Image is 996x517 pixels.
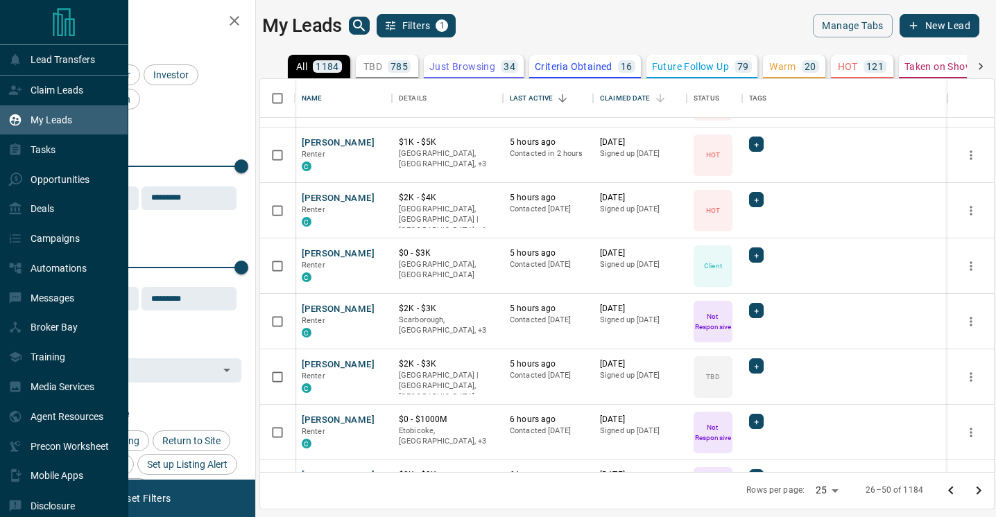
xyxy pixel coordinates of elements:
div: Claimed Date [593,79,687,118]
button: [PERSON_NAME] [302,358,375,371]
span: + [754,193,759,207]
p: West End, East End, Toronto [399,426,496,447]
p: 121 [866,62,884,71]
p: Signed up [DATE] [600,370,680,381]
div: + [749,469,764,484]
div: Status [687,79,742,118]
p: Signed up [DATE] [600,204,680,215]
p: [GEOGRAPHIC_DATA] | [GEOGRAPHIC_DATA], [GEOGRAPHIC_DATA] [399,370,496,403]
p: Contacted [DATE] [510,259,586,270]
button: [PERSON_NAME] [302,247,375,261]
p: [DATE] [600,469,680,481]
button: Manage Tabs [813,14,892,37]
p: Contacted [DATE] [510,315,586,326]
button: more [961,311,981,332]
p: Not Responsive [695,311,731,332]
button: [PERSON_NAME] [302,303,375,316]
h1: My Leads [262,15,342,37]
p: Toronto [399,204,496,236]
p: [DATE] [600,192,680,204]
p: Taken on Showings [904,62,993,71]
p: TBD [706,371,719,382]
p: Contacted [DATE] [510,204,586,215]
div: condos.ca [302,272,311,282]
p: $0 - $3K [399,247,496,259]
span: 1 [437,21,447,30]
div: Tags [749,79,767,118]
p: Criteria Obtained [535,62,612,71]
div: Last Active [510,79,553,118]
p: 34 [504,62,515,71]
p: $2K - $4K [399,192,496,204]
p: Signed up [DATE] [600,426,680,437]
span: Renter [302,205,325,214]
div: Investor [144,64,198,85]
div: Tags [742,79,947,118]
div: condos.ca [302,328,311,338]
p: 6 hours ago [510,469,586,481]
div: Details [392,79,503,118]
p: Contacted [DATE] [510,426,586,437]
p: TBD [363,62,382,71]
p: 5 hours ago [510,192,586,204]
div: Claimed Date [600,79,651,118]
span: + [754,304,759,317]
p: [DATE] [600,414,680,426]
button: Go to next page [965,477,993,505]
p: HOT [838,62,858,71]
div: + [749,303,764,318]
p: 5 hours ago [510,358,586,370]
span: + [754,137,759,151]
span: Renter [302,371,325,380]
p: $0 - $1000M [399,414,496,426]
button: search button [349,17,370,35]
span: + [754,470,759,484]
button: [PERSON_NAME] [302,137,375,150]
div: Name [302,79,323,118]
p: Warm [769,62,796,71]
div: + [749,192,764,207]
span: Renter [302,316,325,325]
button: [PERSON_NAME] [302,192,375,205]
p: [DATE] [600,358,680,370]
p: 785 [390,62,408,71]
p: Signed up [DATE] [600,315,680,326]
p: Rows per page: [746,484,805,496]
p: 20 [805,62,816,71]
span: + [754,248,759,262]
div: Status [694,79,719,118]
button: Open [217,360,237,380]
span: + [754,414,759,428]
p: 5 hours ago [510,137,586,148]
button: New Lead [900,14,979,37]
p: North York, West End, Toronto [399,315,496,336]
div: + [749,247,764,263]
p: 79 [737,62,749,71]
p: [DATE] [600,247,680,259]
button: Sort [553,89,572,108]
p: [DATE] [600,137,680,148]
div: Name [295,79,392,118]
p: 6 hours ago [510,414,586,426]
span: Renter [302,150,325,159]
p: Not Responsive [695,422,731,443]
button: Filters1 [377,14,456,37]
p: Signed up [DATE] [600,259,680,270]
button: more [961,145,981,166]
button: [PERSON_NAME] [302,469,375,482]
p: $2K - $3K [399,303,496,315]
div: + [749,358,764,374]
p: Just Browsing [429,62,495,71]
p: Contacted in 2 hours [510,148,586,159]
p: [DATE] [600,303,680,315]
p: $2K - $3K [399,358,496,370]
span: Renter [302,261,325,270]
p: 1184 [316,62,339,71]
p: 16 [621,62,633,71]
div: Last Active [503,79,593,118]
p: $1K - $5K [399,137,496,148]
div: Return to Site [153,430,230,451]
p: East End, Midtown | Central, Toronto [399,148,496,170]
p: Client [704,261,722,271]
div: condos.ca [302,217,311,227]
